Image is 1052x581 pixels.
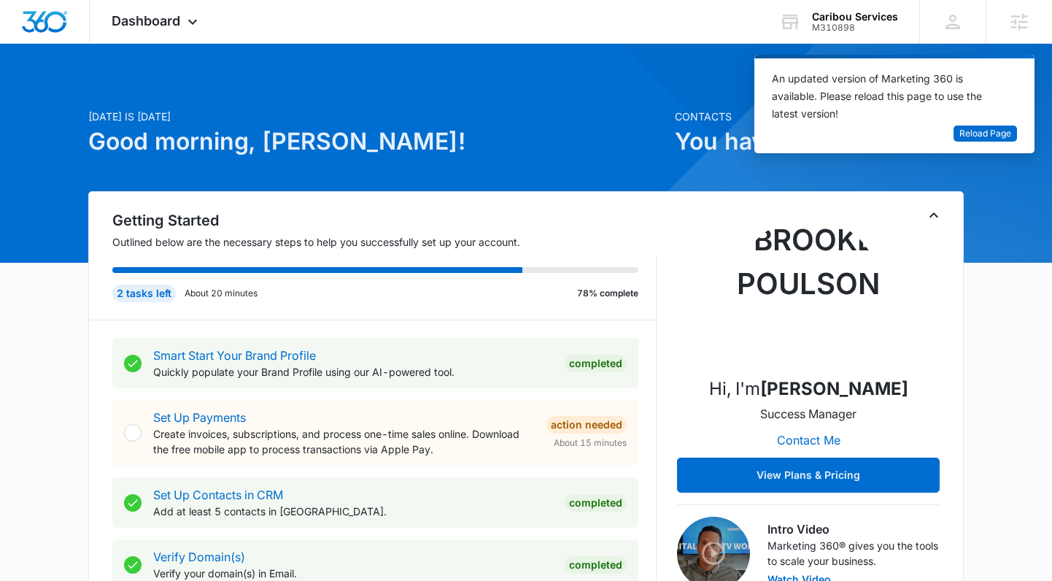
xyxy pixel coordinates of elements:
span: Reload Page [959,127,1011,141]
p: About 20 minutes [185,287,258,300]
p: Hi, I'm [709,376,908,402]
p: Verify your domain(s) in Email. [153,566,553,581]
div: Action Needed [546,416,627,434]
button: Contact Me [762,423,855,458]
button: Reload Page [954,126,1017,142]
button: Toggle Collapse [925,207,943,224]
p: Marketing 360® gives you the tools to scale your business. [767,538,940,569]
h1: Good morning, [PERSON_NAME]! [88,124,666,159]
p: Contacts [675,109,964,124]
strong: [PERSON_NAME] [760,378,908,399]
span: About 15 minutes [554,436,627,450]
div: account name [812,11,898,23]
p: Add at least 5 contacts in [GEOGRAPHIC_DATA]. [153,504,553,519]
a: Set Up Contacts in CRM [153,488,283,502]
div: 2 tasks left [112,285,176,302]
div: Completed [565,556,627,574]
a: Set Up Payments [153,410,246,425]
span: Dashboard [112,13,180,28]
p: [DATE] is [DATE] [88,109,666,124]
div: An updated version of Marketing 360 is available. Please reload this page to use the latest version! [772,70,999,123]
div: Completed [565,355,627,372]
p: Success Manager [760,405,856,423]
p: Outlined below are the necessary steps to help you successfully set up your account. [112,234,657,250]
h2: Getting Started [112,209,657,231]
a: Smart Start Your Brand Profile [153,348,316,363]
button: View Plans & Pricing [677,458,940,493]
p: Quickly populate your Brand Profile using our AI-powered tool. [153,364,553,380]
p: Create invoices, subscriptions, and process one-time sales online. Download the free mobile app t... [153,426,535,457]
p: 78% complete [577,287,638,300]
div: account id [812,23,898,33]
h1: You have 573 contacts [675,124,964,159]
h3: Intro Video [767,520,940,538]
div: Completed [565,494,627,512]
img: Brooke Poulson [735,218,881,364]
a: Verify Domain(s) [153,550,245,564]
